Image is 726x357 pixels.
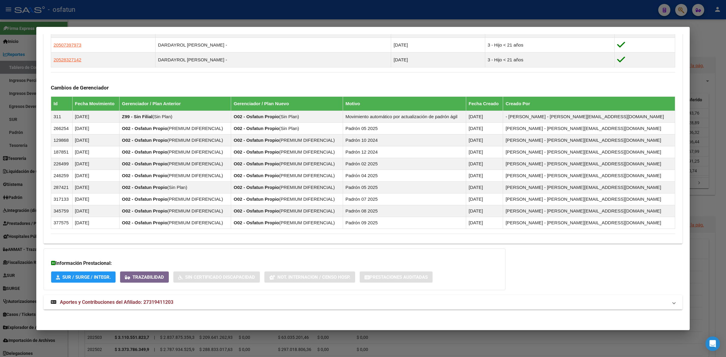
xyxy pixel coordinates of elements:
span: Prestaciones Auditadas [370,274,428,280]
th: Id [51,97,73,111]
span: PREMIUM DIFERENCIAL [281,173,333,178]
th: Motivo [343,97,466,111]
td: 311 [51,111,73,123]
span: PREMIUM DIFERENCIAL [169,138,221,143]
td: ( ) [119,135,231,146]
td: [DATE] [72,182,119,193]
td: [DATE] [72,205,119,217]
td: ( ) [119,111,231,123]
span: PREMIUM DIFERENCIAL [169,161,221,166]
span: PREMIUM DIFERENCIAL [281,161,333,166]
td: DARDAYROL [PERSON_NAME] - [155,52,391,67]
td: Padrón 09 2025 [343,217,466,229]
button: Sin Certificado Discapacidad [173,271,260,283]
strong: O02 - Osfatun Propio [234,126,279,131]
td: [DATE] [391,37,485,52]
td: 345759 [51,205,73,217]
td: [DATE] [466,170,503,182]
span: 20528327142 [54,57,81,62]
th: Fecha Creado [466,97,503,111]
td: ( ) [119,217,231,229]
td: [PERSON_NAME] - [PERSON_NAME][EMAIL_ADDRESS][DOMAIN_NAME] [503,135,675,146]
strong: O02 - Osfatun Propio [122,161,167,166]
strong: O02 - Osfatun Propio [122,208,167,213]
td: [DATE] [466,182,503,193]
td: [DATE] [466,205,503,217]
span: PREMIUM DIFERENCIAL [169,126,221,131]
td: [DATE] [466,193,503,205]
strong: O02 - Osfatun Propio [122,149,167,154]
td: [DATE] [72,193,119,205]
span: PREMIUM DIFERENCIAL [281,138,333,143]
td: Padrón 05 2025 [343,123,466,135]
strong: O02 - Osfatun Propio [122,138,167,143]
td: 246259 [51,170,73,182]
td: [DATE] [72,135,119,146]
td: [PERSON_NAME] - [PERSON_NAME][EMAIL_ADDRESS][DOMAIN_NAME] [503,123,675,135]
div: Open Intercom Messenger [705,336,720,351]
span: 20507397973 [54,42,81,47]
td: [DATE] [72,111,119,123]
span: Sin Plan [169,185,186,190]
strong: O02 - Osfatun Propio [234,114,279,119]
button: Not. Internacion / Censo Hosp. [264,271,355,283]
strong: O02 - Osfatun Propio [234,185,279,190]
span: SUR / SURGE / INTEGR. [62,274,111,280]
th: Gerenciador / Plan Nuevo [231,97,343,111]
strong: O02 - Osfatun Propio [234,149,279,154]
button: Trazabilidad [120,271,169,283]
strong: O02 - Osfatun Propio [234,208,279,213]
span: PREMIUM DIFERENCIAL [281,196,333,202]
td: [DATE] [466,217,503,229]
td: ( ) [231,182,343,193]
td: Padrón 07 2025 [343,193,466,205]
span: Sin Plan [281,126,298,131]
td: 266254 [51,123,73,135]
span: PREMIUM DIFERENCIAL [169,208,221,213]
td: 129868 [51,135,73,146]
button: Prestaciones Auditadas [360,271,433,283]
span: PREMIUM DIFERENCIAL [169,149,221,154]
td: ( ) [119,205,231,217]
td: Padrón 08 2025 [343,205,466,217]
td: 187851 [51,146,73,158]
strong: Z99 - Sin Filial [122,114,152,119]
strong: O02 - Osfatun Propio [122,196,167,202]
span: PREMIUM DIFERENCIAL [281,208,333,213]
span: Sin Plan [281,114,298,119]
strong: O02 - Osfatun Propio [234,138,279,143]
td: [DATE] [466,135,503,146]
th: Gerenciador / Plan Anterior [119,97,231,111]
span: PREMIUM DIFERENCIAL [169,173,221,178]
th: Fecha Movimiento [72,97,119,111]
span: PREMIUM DIFERENCIAL [169,196,221,202]
td: ( ) [119,193,231,205]
td: ( ) [231,135,343,146]
span: Sin Certificado Discapacidad [185,274,255,280]
strong: O02 - Osfatun Propio [122,220,167,225]
td: - [PERSON_NAME] - [PERSON_NAME][EMAIL_ADDRESS][DOMAIN_NAME] [503,111,675,123]
button: SUR / SURGE / INTEGR. [51,271,116,283]
td: [PERSON_NAME] - [PERSON_NAME][EMAIL_ADDRESS][DOMAIN_NAME] [503,217,675,229]
td: Padrón 12 2024 [343,146,466,158]
td: DARDAYROL [PERSON_NAME] - [155,37,391,52]
td: ( ) [231,146,343,158]
td: [DATE] [466,146,503,158]
td: ( ) [231,205,343,217]
strong: O02 - Osfatun Propio [234,161,279,166]
td: [PERSON_NAME] - [PERSON_NAME][EMAIL_ADDRESS][DOMAIN_NAME] [503,146,675,158]
strong: O02 - Osfatun Propio [122,173,167,178]
td: [PERSON_NAME] - [PERSON_NAME][EMAIL_ADDRESS][DOMAIN_NAME] [503,193,675,205]
td: Padrón 04 2025 [343,170,466,182]
td: ( ) [119,158,231,170]
strong: O02 - Osfatun Propio [122,126,167,131]
span: Trazabilidad [132,274,164,280]
strong: O02 - Osfatun Propio [122,185,167,190]
td: [DATE] [466,111,503,123]
td: [DATE] [72,158,119,170]
h3: Información Prestacional: [51,260,498,267]
td: Movimiento automático por actualización de padrón ágil [343,111,466,123]
span: PREMIUM DIFERENCIAL [281,149,333,154]
td: [PERSON_NAME] - [PERSON_NAME][EMAIL_ADDRESS][DOMAIN_NAME] [503,205,675,217]
td: ( ) [119,123,231,135]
